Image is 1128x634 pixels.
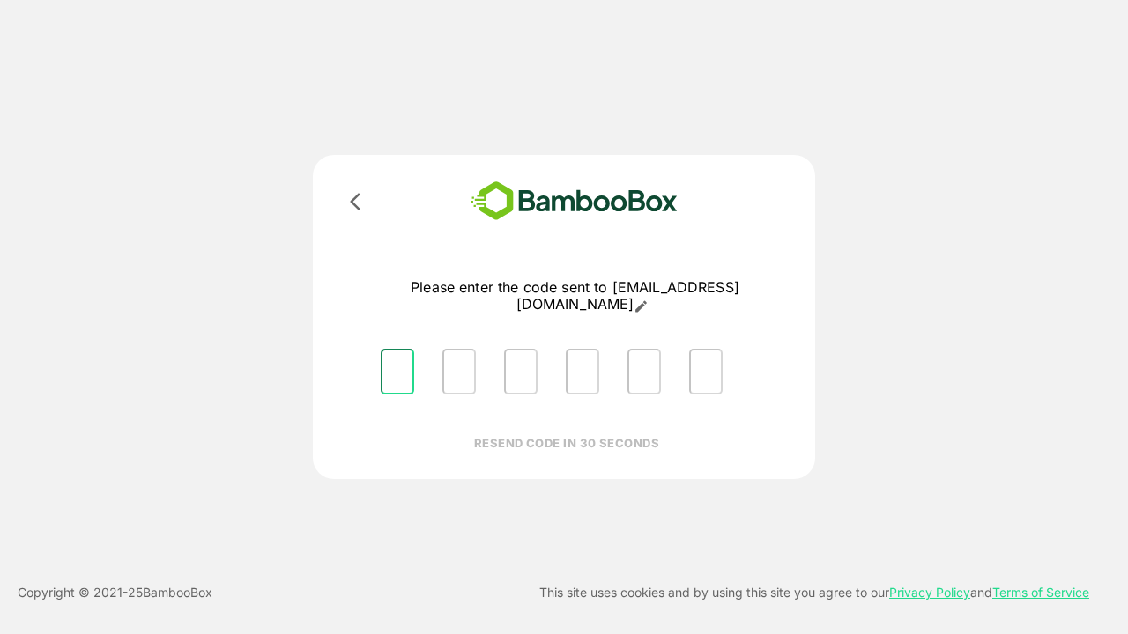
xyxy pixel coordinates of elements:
input: Please enter OTP character 4 [566,349,599,394]
input: Please enter OTP character 5 [627,349,661,394]
a: Privacy Policy [889,585,970,600]
input: Please enter OTP character 1 [381,349,414,394]
p: This site uses cookies and by using this site you agree to our and [539,582,1089,603]
input: Please enter OTP character 3 [504,349,538,394]
img: bamboobox [445,176,703,226]
p: Copyright © 2021- 25 BambooBox [18,582,212,603]
p: Please enter the code sent to [EMAIL_ADDRESS][DOMAIN_NAME] [367,279,783,313]
input: Please enter OTP character 2 [442,349,476,394]
input: Please enter OTP character 6 [689,349,723,394]
a: Terms of Service [992,585,1089,600]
